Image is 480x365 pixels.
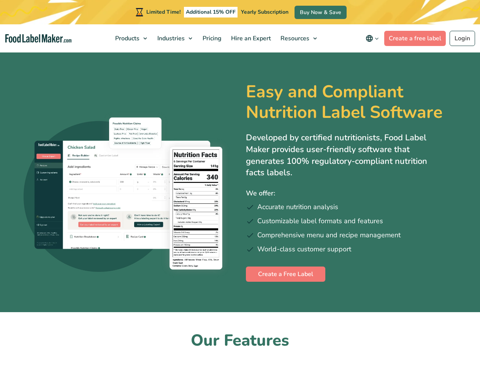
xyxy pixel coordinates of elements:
[246,82,457,123] h1: Easy and Compliant Nutrition Label Software
[257,230,401,240] span: Comprehensive menu and recipe management
[241,8,288,16] span: Yearly Subscription
[184,7,238,17] span: Additional 15% OFF
[450,31,475,46] a: Login
[257,244,351,254] span: World-class customer support
[111,24,151,52] a: Products
[278,34,310,43] span: Resources
[246,267,325,282] a: Create a Free Label
[276,24,321,52] a: Resources
[155,34,185,43] span: Industries
[257,202,338,212] span: Accurate nutrition analysis
[229,34,272,43] span: Hire an Expert
[227,24,274,52] a: Hire an Expert
[146,8,181,16] span: Limited Time!
[257,216,383,226] span: Customizable label formats and features
[295,6,347,19] a: Buy Now & Save
[153,24,196,52] a: Industries
[198,24,225,52] a: Pricing
[113,34,140,43] span: Products
[246,132,444,179] p: Developed by certified nutritionists, Food Label Maker provides user-friendly software that gener...
[10,330,470,351] h2: Our Features
[200,34,222,43] span: Pricing
[246,188,457,199] p: We offer:
[384,31,446,46] a: Create a free label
